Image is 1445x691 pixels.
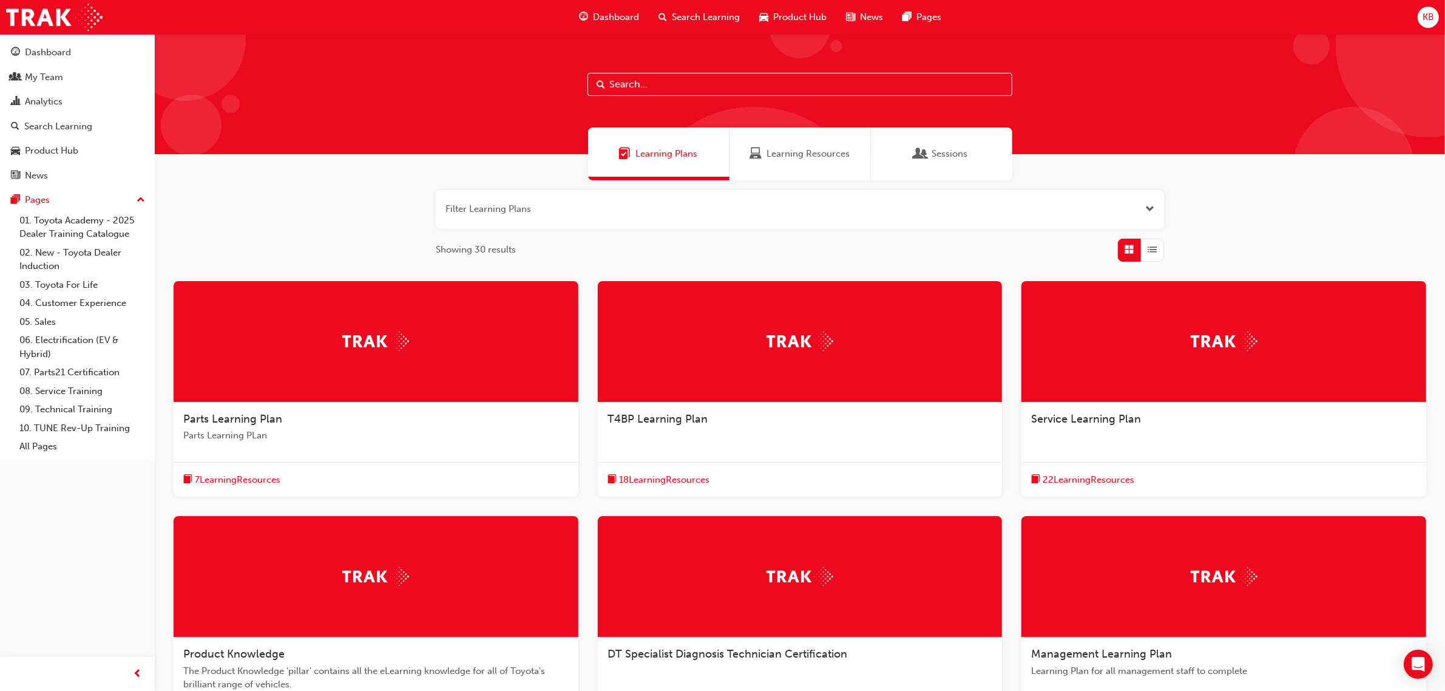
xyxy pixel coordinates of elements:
a: car-iconProduct Hub [750,5,836,30]
a: pages-iconPages [893,5,951,30]
div: Dashboard [25,46,71,60]
a: news-iconNews [836,5,893,30]
img: Trak [342,567,409,586]
span: guage-icon [579,10,588,25]
div: My Team [25,70,63,84]
span: Learning Resources [750,147,762,161]
a: 05. Sales [15,313,150,332]
a: Search Learning [5,115,150,138]
a: News [5,165,150,187]
span: List [1148,243,1157,257]
span: Learning Plan for all management staff to complete [1031,664,1416,678]
span: Product Hub [773,10,827,24]
span: people-icon [11,72,20,83]
span: Learning Resources [766,147,850,161]
span: DT Specialist Diagnosis Technician Certification [607,647,847,661]
a: TrakT4BP Learning Planbook-icon18LearningResources [598,281,1003,497]
span: news-icon [846,10,855,25]
span: Sessions [915,147,927,161]
span: Parts Learning Plan [183,412,282,426]
a: Learning PlansLearning Plans [588,128,729,180]
a: TrakService Learning Planbook-icon22LearningResources [1021,281,1426,497]
span: KB [1423,10,1434,24]
span: Search [597,78,605,92]
a: 01. Toyota Academy - 2025 Dealer Training Catalogue [15,211,150,243]
button: DashboardMy TeamAnalyticsSearch LearningProduct HubNews [5,39,150,189]
span: Service Learning Plan [1031,412,1141,426]
span: Learning Plans [619,147,631,161]
a: 04. Customer Experience [15,294,150,313]
span: prev-icon [134,667,143,682]
span: 18 Learning Resources [619,473,709,487]
span: pages-icon [11,195,20,206]
a: Dashboard [5,41,150,64]
span: Learning Plans [636,147,698,161]
div: Product Hub [25,144,78,158]
div: Open Intercom Messenger [1404,650,1433,679]
span: Management Learning Plan [1031,647,1172,661]
span: Showing 30 results [436,243,516,257]
a: Product Hub [5,140,150,162]
button: Pages [5,189,150,211]
span: Search Learning [672,10,740,24]
a: guage-iconDashboard [569,5,649,30]
div: News [25,169,48,183]
span: car-icon [11,146,20,157]
span: chart-icon [11,97,20,107]
a: My Team [5,66,150,89]
img: Trak [1191,332,1257,350]
span: pages-icon [902,10,912,25]
span: car-icon [759,10,768,25]
img: Trak [766,567,833,586]
button: Open the filter [1145,202,1154,216]
a: 02. New - Toyota Dealer Induction [15,243,150,276]
span: search-icon [658,10,667,25]
span: guage-icon [11,47,20,58]
span: book-icon [607,472,617,488]
span: book-icon [1031,472,1040,488]
button: book-icon7LearningResources [183,472,280,488]
a: 07. Parts21 Certification [15,363,150,382]
span: 7 Learning Resources [195,473,280,487]
span: News [860,10,883,24]
a: search-iconSearch Learning [649,5,750,30]
span: Pages [916,10,941,24]
a: Analytics [5,90,150,113]
span: 22 Learning Resources [1043,473,1134,487]
a: TrakParts Learning PlanParts Learning PLanbook-icon7LearningResources [174,281,578,497]
span: Dashboard [593,10,639,24]
a: 10. TUNE Rev-Up Training [15,419,150,438]
span: Parts Learning PLan [183,429,569,443]
a: Learning ResourcesLearning Resources [729,128,871,180]
a: All Pages [15,437,150,456]
button: book-icon18LearningResources [607,472,709,488]
span: news-icon [11,171,20,182]
span: search-icon [11,121,19,132]
img: Trak [766,332,833,350]
button: book-icon22LearningResources [1031,472,1134,488]
a: 03. Toyota For Life [15,276,150,294]
img: Trak [342,332,409,350]
a: 08. Service Training [15,382,150,401]
button: KB [1418,7,1439,28]
img: Trak [1191,567,1257,586]
div: Search Learning [24,120,92,134]
span: up-icon [137,192,145,208]
input: Search... [587,73,1012,96]
img: Trak [6,4,103,31]
div: Pages [25,193,50,207]
a: 09. Technical Training [15,400,150,419]
a: 06. Electrification (EV & Hybrid) [15,331,150,363]
a: SessionsSessions [871,128,1012,180]
span: Sessions [932,147,968,161]
span: book-icon [183,472,192,488]
span: Grid [1125,243,1134,257]
div: Analytics [25,95,63,109]
span: Product Knowledge [183,647,285,661]
span: T4BP Learning Plan [607,412,708,426]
